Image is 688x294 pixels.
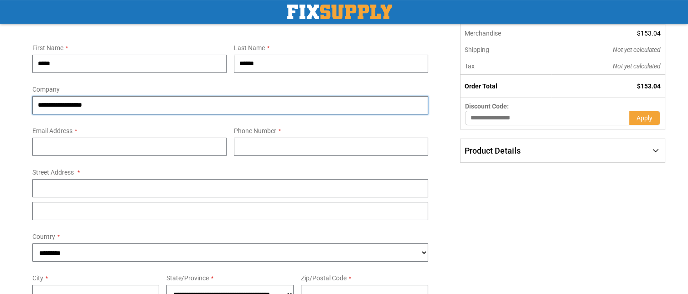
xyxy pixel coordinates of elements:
[32,44,63,52] span: First Name
[629,111,660,125] button: Apply
[465,103,509,110] span: Discount Code:
[32,169,74,176] span: Street Address
[287,5,392,19] img: Fix Industrial Supply
[460,58,551,75] th: Tax
[301,274,347,282] span: Zip/Postal Code
[637,83,661,90] span: $153.04
[32,127,72,134] span: Email Address
[613,62,661,70] span: Not yet calculated
[234,44,265,52] span: Last Name
[636,114,652,122] span: Apply
[460,25,551,41] th: Merchandise
[32,274,43,282] span: City
[465,146,521,155] span: Product Details
[465,83,497,90] strong: Order Total
[234,127,276,134] span: Phone Number
[613,46,661,53] span: Not yet calculated
[637,30,661,37] span: $153.04
[32,233,55,240] span: Country
[287,5,392,19] a: store logo
[166,274,209,282] span: State/Province
[32,86,60,93] span: Company
[465,46,489,53] span: Shipping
